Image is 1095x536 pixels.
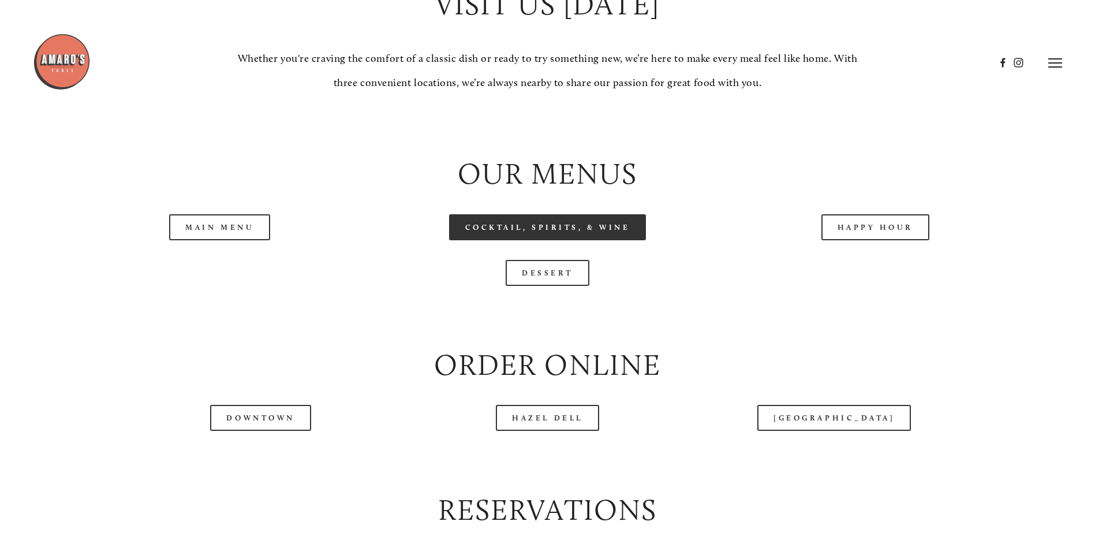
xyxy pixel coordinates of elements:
[66,154,1029,195] h2: Our Menus
[33,33,91,91] img: Amaro's Table
[66,345,1029,386] h2: Order Online
[506,260,589,286] a: Dessert
[66,490,1029,531] h2: Reservations
[821,214,930,240] a: Happy Hour
[496,405,599,431] a: Hazel Dell
[169,214,270,240] a: Main Menu
[757,405,911,431] a: [GEOGRAPHIC_DATA]
[210,405,311,431] a: Downtown
[449,214,646,240] a: Cocktail, Spirits, & Wine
